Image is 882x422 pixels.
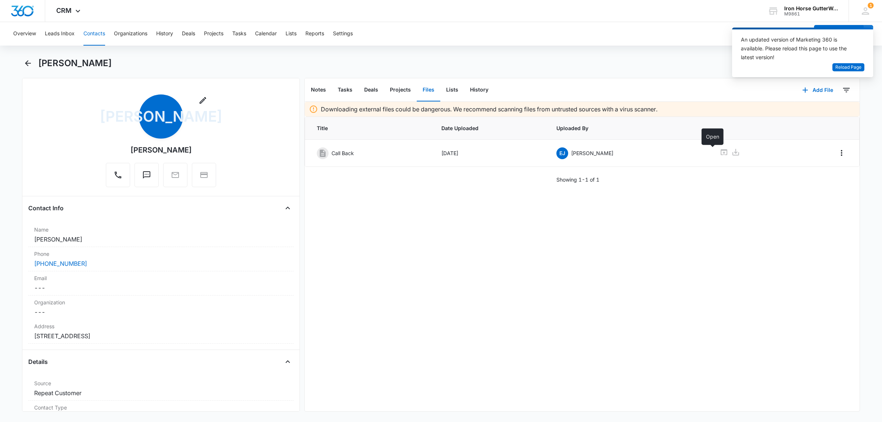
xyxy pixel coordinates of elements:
div: An updated version of Marketing 360 is available. Please reload this page to use the latest version! [741,35,856,62]
div: Address[STREET_ADDRESS] [28,319,294,344]
dd: [PERSON_NAME] [34,235,288,244]
button: Back [22,57,34,69]
div: Name[PERSON_NAME] [28,223,294,247]
button: Add Contact [814,25,864,43]
label: Address [34,322,288,330]
div: account id [784,11,838,17]
button: Call [106,163,130,187]
p: Showing 1-1 of 1 [556,176,599,183]
div: account name [784,6,838,11]
button: Notes [305,79,332,101]
div: Open [702,128,724,145]
button: Lists [286,22,297,46]
button: Deals [182,22,195,46]
button: Projects [384,79,417,101]
label: Email [34,274,288,282]
dd: --- [34,283,288,292]
div: [PERSON_NAME] [130,144,192,155]
p: Downloading external files could be dangerous. We recommend scanning files from untrusted sources... [321,105,657,114]
span: Reload Page [835,64,861,71]
span: Date Uploaded [441,124,539,132]
button: Settings [333,22,353,46]
button: Overview [13,22,36,46]
span: Uploaded By [556,124,702,132]
button: Organizations [114,22,147,46]
div: Email--- [28,271,294,296]
span: Title [317,124,424,132]
span: EJ [556,147,568,159]
a: Call [106,174,130,180]
p: [PERSON_NAME] [571,149,613,157]
dd: [STREET_ADDRESS] [34,332,288,340]
button: Projects [204,22,223,46]
label: Source [34,379,288,387]
button: Reports [305,22,324,46]
button: Contacts [83,22,105,46]
label: Contact Type [34,404,288,411]
button: History [156,22,173,46]
label: Organization [34,298,288,306]
button: Add File [795,81,840,99]
button: Leads Inbox [45,22,75,46]
a: [PHONE_NUMBER] [34,259,87,268]
div: Organization--- [28,296,294,319]
button: Filters [840,84,852,96]
button: Reload Page [832,63,864,72]
button: Lists [440,79,464,101]
span: [PERSON_NAME] [139,94,183,139]
button: Deals [358,79,384,101]
button: Tasks [332,79,358,101]
button: Calendar [255,22,277,46]
button: Overflow Menu [836,147,847,159]
button: Close [282,356,294,368]
button: History [464,79,494,101]
td: [DATE] [433,140,548,167]
label: Name [34,226,288,233]
h4: Contact Info [28,204,64,212]
span: CRM [56,7,72,14]
button: Text [135,163,159,187]
dd: --- [34,308,288,316]
button: Files [417,79,440,101]
label: Phone [34,250,288,258]
span: 1 [868,3,874,8]
button: Close [282,202,294,214]
dd: Repeat Customer [34,389,288,397]
h4: Details [28,357,48,366]
button: Tasks [232,22,246,46]
div: Phone[PHONE_NUMBER] [28,247,294,271]
p: Call Back [331,149,354,157]
h1: [PERSON_NAME] [38,58,112,69]
a: Text [135,174,159,180]
div: SourceRepeat Customer [28,376,294,401]
div: notifications count [868,3,874,8]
